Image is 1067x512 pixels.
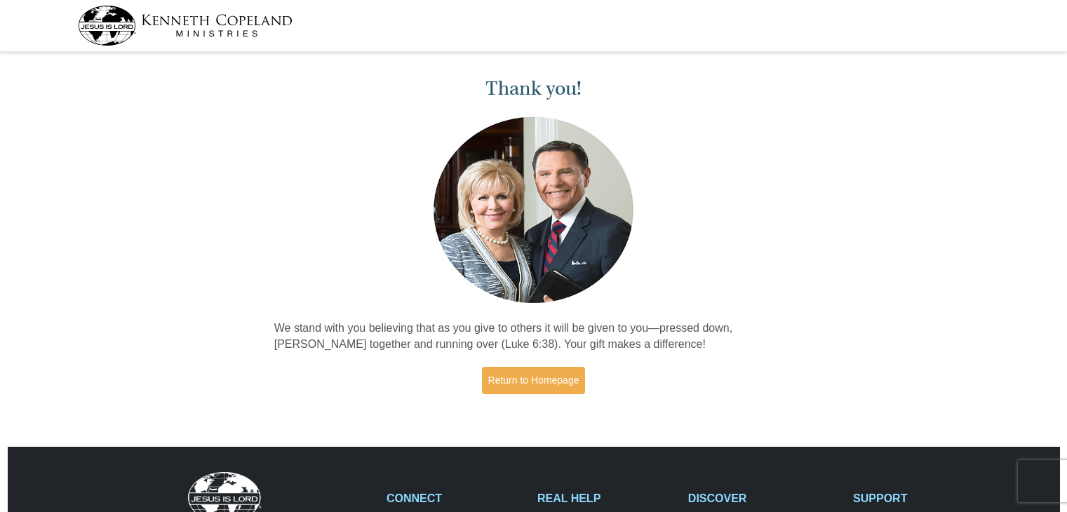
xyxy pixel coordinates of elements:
img: kcm-header-logo.svg [78,6,293,46]
img: Kenneth and Gloria [430,114,637,306]
a: Return to Homepage [482,367,586,394]
h1: Thank you! [274,77,793,100]
h2: DISCOVER [688,492,838,505]
h2: REAL HELP [537,492,673,505]
h2: SUPPORT [853,492,989,505]
p: We stand with you believing that as you give to others it will be given to you—pressed down, [PER... [274,321,793,353]
h2: CONNECT [387,492,523,505]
